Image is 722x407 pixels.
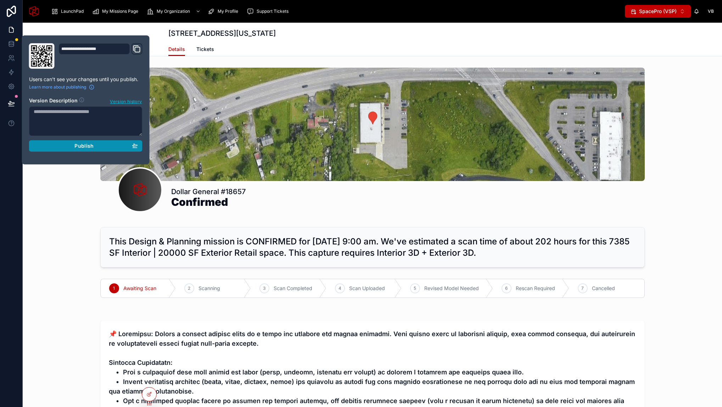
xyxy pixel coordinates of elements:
span: VB [708,9,714,14]
button: Select Button [625,5,691,18]
h1: Confirmed [171,197,246,207]
span: Support Tickets [257,9,289,14]
a: Details [168,43,185,56]
span: 2 [188,286,190,291]
span: My Missions Page [102,9,138,14]
span: 1 [113,286,115,291]
span: Version history [110,97,142,104]
span: Tickets [196,46,214,53]
a: Tickets [196,43,214,57]
span: My Organization [157,9,190,14]
h1: Dollar General #18657 [171,187,246,197]
span: 7 [581,286,584,291]
h1: [STREET_ADDRESS][US_STATE] [168,28,276,38]
a: My Profile [206,5,243,18]
span: SpacePro (VSP) [639,8,677,15]
span: Awaiting Scan [123,285,156,292]
span: Publish [74,143,94,149]
div: Domain and Custom Link [59,43,142,69]
a: Learn more about publishing [29,84,95,90]
h2: Version Description [29,97,78,105]
span: LaunchPad [61,9,84,14]
span: Scan Uploaded [349,285,385,292]
a: LaunchPad [49,5,89,18]
a: Support Tickets [245,5,293,18]
button: Publish [29,140,142,152]
span: 6 [505,286,508,291]
div: scrollable content [45,4,625,19]
span: My Profile [218,9,238,14]
a: My Missions Page [90,5,143,18]
span: Scanning [198,285,220,292]
button: Version history [110,97,142,105]
span: 3 [263,286,265,291]
span: Learn more about publishing [29,84,86,90]
span: Scan Completed [274,285,312,292]
span: Details [168,46,185,53]
img: App logo [28,6,40,17]
p: Users can't see your changes until you publish. [29,76,142,83]
a: My Organization [145,5,204,18]
span: 4 [338,286,341,291]
span: Cancelled [592,285,615,292]
h2: This Design & Planning mission is CONFIRMED for [DATE] 9:00 am. We've estimated a scan time of ab... [109,236,636,259]
span: Revised Model Needed [424,285,479,292]
span: Rescan Required [516,285,555,292]
span: 5 [414,286,416,291]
